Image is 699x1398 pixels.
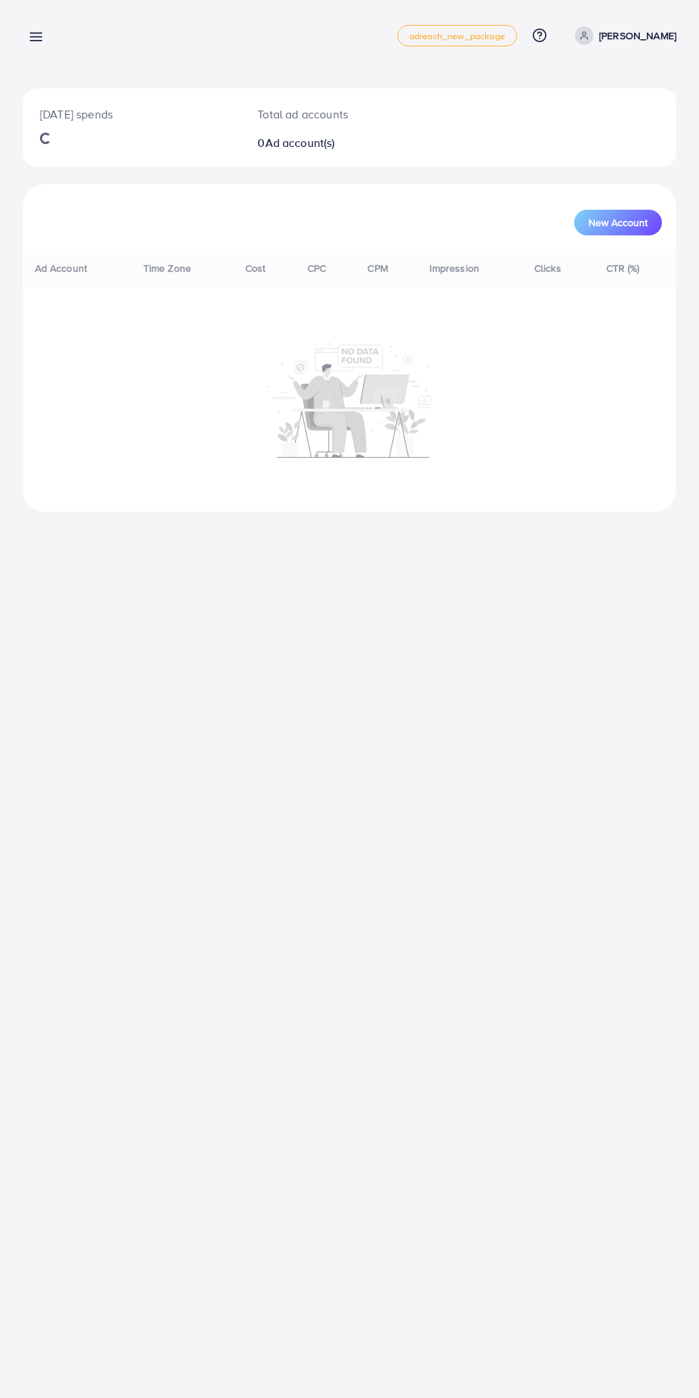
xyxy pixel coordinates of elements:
p: [DATE] spends [40,106,223,123]
p: Total ad accounts [257,106,387,123]
span: New Account [588,218,648,228]
h2: 0 [257,136,387,150]
span: adreach_new_package [409,31,505,41]
a: adreach_new_package [397,25,517,46]
p: [PERSON_NAME] [599,27,676,44]
button: New Account [574,210,662,235]
span: Ad account(s) [265,135,335,150]
a: [PERSON_NAME] [569,26,676,45]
